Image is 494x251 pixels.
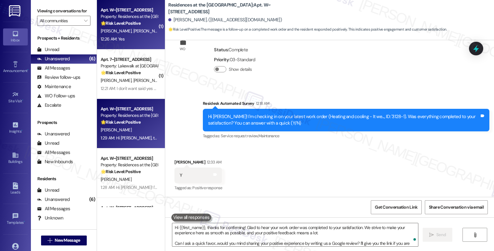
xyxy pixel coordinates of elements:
strong: 🌟 Risk Level: Positive [101,70,140,75]
div: Residesk Automated Survey [203,100,489,109]
div: Tagged as: [203,131,489,140]
button: Get Conversation Link [371,200,421,214]
div: Review follow-ups [37,74,80,81]
strong: 🌟 Risk Level: Positive [101,169,140,174]
span: Share Conversation via email [429,204,484,211]
div: Property: Residences at the [GEOGRAPHIC_DATA] [101,162,158,168]
span: [PERSON_NAME] [101,177,132,182]
div: New Inbounds [37,159,73,165]
div: Apt. 7~[STREET_ADDRESS] [101,56,158,63]
div: All Messages [37,65,70,71]
b: Priority [214,57,229,63]
div: Hi [PERSON_NAME]! I'm checking in on your latest work order (Heating and cooling - It we..., ID: ... [208,113,479,127]
label: Show details [229,66,252,73]
div: Apt. W~[STREET_ADDRESS] [101,7,158,13]
span: • [27,68,28,72]
div: WO Follow-ups [37,93,75,99]
a: Leads [3,181,28,197]
div: Y [180,172,182,179]
div: Residents [31,176,97,182]
div: [PERSON_NAME] [174,159,222,168]
div: (6) [88,195,97,204]
div: Unanswered [37,56,70,62]
span: Send [436,232,446,238]
span: [PERSON_NAME] [133,78,164,83]
div: Maintenance [37,83,71,90]
div: Property: Lakewalk at [GEOGRAPHIC_DATA] [101,63,158,69]
div: All Messages [37,149,70,156]
div: Escalate [37,102,61,108]
img: ResiDesk Logo [9,5,22,17]
div: Unread [37,187,59,194]
span: Maintenance [258,133,279,138]
label: Viewing conversations for [37,6,90,16]
b: Status [214,47,228,53]
i:  [473,232,477,237]
button: Send [423,228,453,242]
div: 12:26 AM: Yes [101,36,124,42]
strong: 🌟 Risk Level: Positive [101,119,140,125]
span: [PERSON_NAME] [133,28,164,34]
span: : The message is a follow-up on a completed work order and the resident responded positively. Thi... [168,26,447,33]
div: Apt. W~[STREET_ADDRESS] [101,106,158,112]
button: New Message [41,236,87,245]
strong: 🌟 Risk Level: Positive [168,27,200,32]
div: Unanswered [37,131,70,137]
div: Unknown [37,215,63,221]
div: Unread [37,46,59,53]
input: All communities [40,16,81,26]
div: Unread [37,140,59,147]
div: Prospects + Residents [31,35,97,41]
div: : Complete [214,45,255,55]
span: Service request review , [221,133,258,138]
span: Get Conversation Link [375,204,417,211]
div: [PERSON_NAME]. ([EMAIL_ADDRESS][DOMAIN_NAME]) [168,17,282,23]
div: All Messages [37,206,70,212]
button: Share Conversation via email [425,200,488,214]
div: 12:21 AM: I don't want said yes or not, iam in between [101,86,194,91]
span: Positive response [192,185,222,190]
b: Residences at the [GEOGRAPHIC_DATA]: Apt. W~[STREET_ADDRESS] [168,2,292,15]
div: WO [180,46,186,52]
span: • [24,219,25,224]
span: [PERSON_NAME] [101,78,133,83]
div: 12:18 AM [254,100,270,107]
a: Templates • [3,211,28,228]
div: : 03-Standard [214,55,255,65]
span: [PERSON_NAME] [101,28,133,34]
div: Property: Residences at the [GEOGRAPHIC_DATA] [101,13,158,20]
div: Prospects [31,119,97,126]
span: New Message [55,237,80,244]
span: [PERSON_NAME] [101,127,132,133]
a: Buildings [3,150,28,167]
strong: 🌟 Risk Level: Positive [101,20,140,26]
div: Apt. W~[STREET_ADDRESS] [101,155,158,162]
i:  [429,232,434,237]
i:  [84,18,87,23]
a: Inbox [3,28,28,45]
a: Site Visit • [3,89,28,106]
div: 12:33 AM [205,159,222,165]
span: • [22,98,23,102]
div: Property: Residences at the [GEOGRAPHIC_DATA] [101,112,158,119]
div: Unanswered [37,196,70,203]
textarea: To enrich screen reader interactions, please activate Accessibility in Grammarly extension settings [172,223,418,246]
a: Insights • [3,120,28,136]
div: Apt. W~[STREET_ADDRESS] [101,205,158,211]
div: Tagged as: [174,183,222,192]
div: (6) [88,54,97,64]
i:  [48,238,52,243]
span: • [21,128,22,133]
